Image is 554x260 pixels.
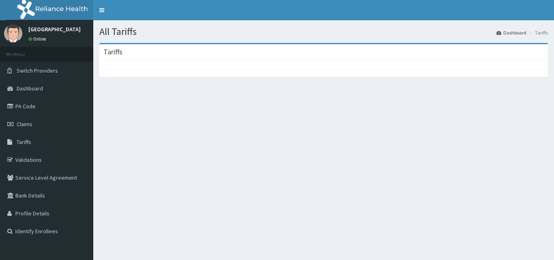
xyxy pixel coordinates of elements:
[17,67,58,74] span: Switch Providers
[17,138,31,146] span: Tariffs
[17,120,32,128] span: Claims
[17,85,43,92] span: Dashboard
[28,36,48,42] a: Online
[496,29,526,36] a: Dashboard
[527,29,548,36] li: Tariffs
[4,24,22,43] img: User Image
[99,26,548,37] h1: All Tariffs
[28,26,81,32] p: [GEOGRAPHIC_DATA]
[103,48,122,56] h3: Tariffs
